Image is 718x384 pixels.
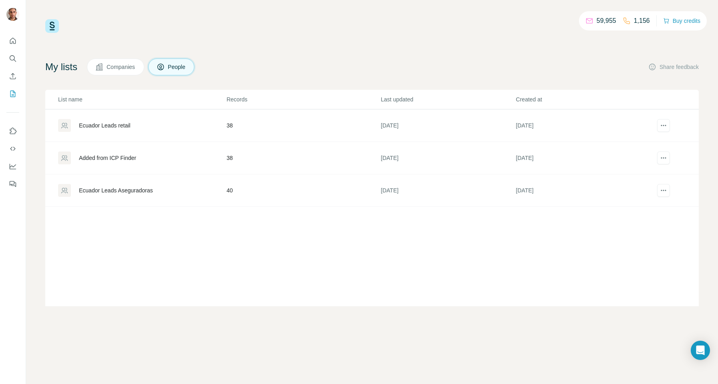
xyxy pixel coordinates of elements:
[226,109,380,142] td: 38
[597,16,616,26] p: 59,955
[381,95,515,103] p: Last updated
[381,109,516,142] td: [DATE]
[58,95,226,103] p: List name
[45,61,77,73] h4: My lists
[657,152,670,164] button: actions
[6,159,19,174] button: Dashboard
[226,174,380,207] td: 40
[107,63,136,71] span: Companies
[6,124,19,138] button: Use Surfe on LinkedIn
[516,109,651,142] td: [DATE]
[6,34,19,48] button: Quick start
[6,87,19,101] button: My lists
[79,154,136,162] div: Added from ICP Finder
[226,142,380,174] td: 38
[79,186,153,194] div: Ecuador Leads Aseguradoras
[634,16,650,26] p: 1,156
[6,51,19,66] button: Search
[663,15,700,26] button: Buy credits
[381,142,516,174] td: [DATE]
[381,174,516,207] td: [DATE]
[226,95,380,103] p: Records
[168,63,186,71] span: People
[6,141,19,156] button: Use Surfe API
[516,142,651,174] td: [DATE]
[691,341,710,360] div: Open Intercom Messenger
[657,119,670,132] button: actions
[516,174,651,207] td: [DATE]
[6,8,19,21] img: Avatar
[45,19,59,33] img: Surfe Logo
[6,69,19,83] button: Enrich CSV
[516,95,650,103] p: Created at
[657,184,670,197] button: actions
[648,63,699,71] button: Share feedback
[6,177,19,191] button: Feedback
[79,121,130,129] div: Ecuador Leads retail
